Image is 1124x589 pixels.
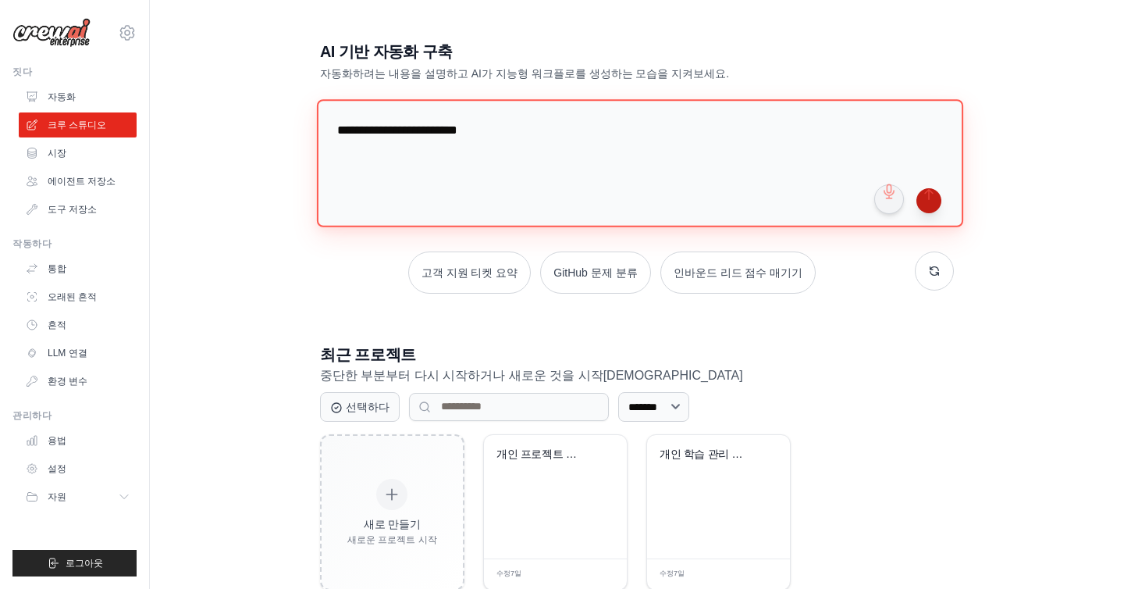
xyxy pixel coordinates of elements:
[553,266,637,279] font: GitHub 문제 분류
[660,448,754,462] div: 개인 학습 관리 시스템
[874,184,904,214] button: 클릭하여 자동화 아이디어를 말해보세요
[19,284,137,309] a: 오래된 흔적
[320,67,729,80] font: 자동화하려는 내용을 설명하고 AI가 지능형 워크플로를 생성하는 모습을 지켜보세요.
[12,238,52,249] font: 작동하다
[12,550,137,577] button: 로그아웃
[19,312,137,337] a: 흔적
[48,91,76,102] font: 자동화
[19,369,137,394] a: 환경 변수
[540,252,650,294] button: GitHub 문제 분류
[48,348,87,359] font: LLM 연결
[19,456,137,481] a: 설정
[19,428,137,453] a: 용법
[510,569,521,577] font: 7일
[496,448,591,462] div: 개인 프로젝트 관리 보조원
[915,252,954,291] button: 새로운 제안을 받으세요
[48,319,66,330] font: 흔적
[19,84,137,109] a: 자동화
[19,197,137,222] a: 도구 저장소
[320,392,400,422] button: 선택하다
[48,204,97,215] font: 도구 저장소
[660,252,816,294] button: 인바운드 리드 점수 매기기
[421,266,518,279] font: 고객 지원 티켓 요약
[408,252,532,294] button: 고객 지원 티켓 요약
[320,43,452,60] font: AI 기반 자동화 구축
[48,148,66,159] font: 시장
[12,18,91,48] img: 심벌 마크
[66,558,103,569] font: 로그아웃
[48,435,66,446] font: 용법
[320,369,743,382] font: 중단한 부분부터 다시 시작하거나 새로운 것을 시작[DEMOGRAPHIC_DATA]
[735,570,767,579] font: 편집하다
[12,66,32,77] font: 짓다
[674,266,803,279] font: 인바운드 리드 점수 매기기
[19,484,137,509] button: 자원
[48,463,66,474] font: 설정
[48,491,66,502] font: 자원
[19,112,137,137] a: 크루 스튜디오
[48,176,116,187] font: 에이전트 저장소
[12,410,52,421] font: 관리하다
[19,141,137,166] a: 시장
[48,291,97,302] font: 오래된 흔적
[364,518,421,530] font: 새로 만들기
[496,448,611,460] font: 개인 프로젝트 관리 지원
[48,120,106,130] font: 크루 스튜디오
[320,346,416,363] font: 최근 프로젝트
[660,569,674,577] font: 수정
[48,376,87,387] font: 환경 변수
[1046,514,1124,589] div: 대화하다
[1046,514,1124,589] iframe: 채팅 위젯
[346,401,389,413] font: 선택하다
[660,448,763,460] font: 개인 학습 관리 시스템
[572,570,603,579] font: 편집하다
[496,569,510,577] font: 수정
[48,263,66,274] font: 통합
[674,569,685,577] font: 7일
[19,169,137,194] a: 에이전트 저장소
[19,256,137,281] a: 통합
[347,534,437,545] font: 새로운 프로젝트 시작
[19,341,137,366] a: LLM 연결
